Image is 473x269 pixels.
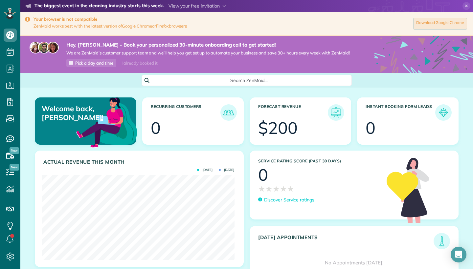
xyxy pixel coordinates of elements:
a: Google Chrome [122,23,152,29]
h3: Actual Revenue this month [43,159,237,165]
h3: Recurring Customers [151,104,220,121]
a: Pick a day and time [66,59,116,67]
h3: Instant Booking Form Leads [366,104,435,121]
img: jorge-587dff0eeaa6aab1f244e6dc62b8924c3b6ad411094392a53c71c6c4a576187d.jpg [38,42,50,53]
span: ★ [280,183,287,195]
span: New [10,164,19,171]
span: We are ZenMaid’s customer support team and we’ll help you get set up to automate your business an... [66,50,350,56]
span: ZenMaid works best with the latest version of or browsers [34,23,187,29]
span: [DATE] [219,168,234,172]
div: 0 [258,167,268,183]
span: ★ [258,183,265,195]
span: ★ [265,183,273,195]
img: maria-72a9807cf96188c08ef61303f053569d2e2a8a1cde33d635c8a3ac13582a053d.jpg [30,42,41,53]
div: I already booked it [118,59,161,67]
span: ★ [273,183,280,195]
span: Pick a day and time [75,60,113,66]
h3: Forecast Revenue [258,104,328,121]
div: $200 [258,120,298,136]
a: Download Google Chrome [413,18,467,30]
p: Discover Service ratings [264,197,314,203]
img: dashboard_welcome-42a62b7d889689a78055ac9021e634bf52bae3f8056760290aed330b23ab8690.png [75,90,139,154]
h3: Service Rating score (past 30 days) [258,159,380,163]
p: Welcome back, [PERSON_NAME]! [42,104,103,122]
div: 0 [151,120,161,136]
div: Open Intercom Messenger [451,247,466,262]
a: Discover Service ratings [258,197,314,203]
h3: [DATE] Appointments [258,235,434,249]
strong: Your browser is not compatible [34,16,187,22]
img: michelle-19f622bdf1676172e81f8f8fba1fb50e276960ebfe0243fe18214015130c80e4.jpg [47,42,59,53]
span: New [10,147,19,154]
a: Firefox [156,23,169,29]
strong: The biggest event in the cleaning industry starts this week. [34,3,164,10]
span: ★ [287,183,294,195]
span: [DATE] [197,168,213,172]
strong: Hey, [PERSON_NAME] - Book your personalized 30-minute onboarding call to get started! [66,42,350,48]
img: icon_recurring_customers-cf858462ba22bcd05b5a5880d41d6543d210077de5bb9ebc9590e49fd87d84ed.png [222,106,235,119]
div: 0 [366,120,375,136]
img: icon_todays_appointments-901f7ab196bb0bea1936b74009e4eb5ffbc2d2711fa7634e0d609ed5ef32b18b.png [435,235,448,248]
img: icon_forecast_revenue-8c13a41c7ed35a8dcfafea3cbb826a0462acb37728057bba2d056411b612bbbe.png [329,106,343,119]
img: icon_form_leads-04211a6a04a5b2264e4ee56bc0799ec3eb69b7e499cbb523a139df1d13a81ae0.png [437,106,450,119]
